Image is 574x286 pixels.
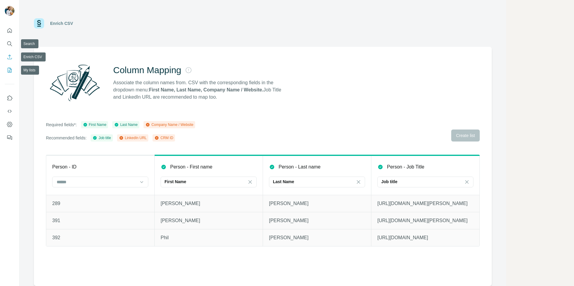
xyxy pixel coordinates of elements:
h2: Column Mapping [113,65,181,76]
strong: First Name, Last Name, Company Name / Website. [149,87,263,92]
p: Last Name [273,179,294,185]
div: Job title [92,135,111,141]
div: Enrich CSV [50,20,73,26]
p: Person - First name [170,163,212,171]
p: Job title [381,179,397,185]
button: My lists [5,65,14,76]
p: 289 [52,200,148,207]
button: Use Surfe on LinkedIn [5,93,14,103]
div: Company Name / Website [145,122,193,127]
p: Person - ID [52,163,77,171]
div: LinkedIn URL [119,135,147,141]
p: Person - Last name [279,163,321,171]
img: Surfe Illustration - Column Mapping [46,61,104,104]
p: Required fields*: [46,122,77,128]
button: Dashboard [5,119,14,130]
p: Recommended fields: [46,135,86,141]
p: [PERSON_NAME] [269,217,365,224]
div: First Name [83,122,107,127]
p: Phil [161,234,257,241]
p: [PERSON_NAME] [161,217,257,224]
img: Avatar [5,6,14,16]
p: 391 [52,217,148,224]
p: 392 [52,234,148,241]
button: Search [5,38,14,49]
p: Person - Job Title [387,163,424,171]
button: Feedback [5,132,14,143]
p: [PERSON_NAME] [269,234,365,241]
p: First Name [165,179,186,185]
p: [URL][DOMAIN_NAME][PERSON_NAME] [377,217,473,224]
button: Enrich CSV [5,52,14,62]
p: [URL][DOMAIN_NAME][PERSON_NAME] [377,200,473,207]
div: CRM ID [154,135,173,141]
p: [PERSON_NAME] [161,200,257,207]
img: Surfe Logo [34,18,44,28]
button: Use Surfe API [5,106,14,117]
div: Last Name [114,122,137,127]
p: [URL][DOMAIN_NAME] [377,234,473,241]
p: [PERSON_NAME] [269,200,365,207]
button: Quick start [5,25,14,36]
p: Associate the column names from. CSV with the corresponding fields in the dropdown menu: Job Titl... [113,79,287,101]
